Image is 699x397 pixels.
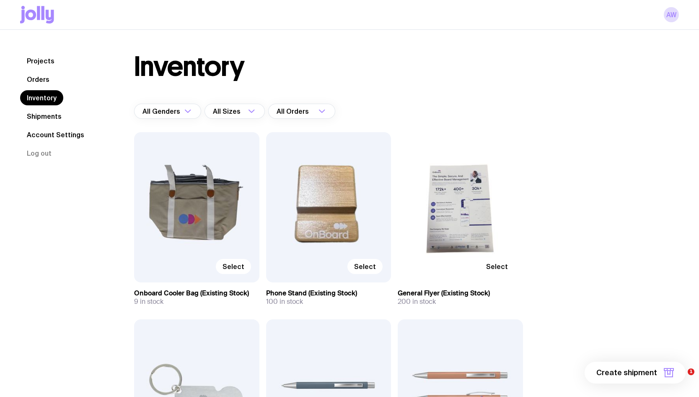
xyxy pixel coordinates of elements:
[311,104,316,119] input: Search for option
[134,298,163,306] span: 9 in stock
[277,104,311,119] span: All Orders
[671,368,691,389] iframe: Intercom live chat
[20,90,63,105] a: Inventory
[242,104,246,119] input: Search for option
[134,53,244,80] h1: Inventory
[268,104,335,119] div: Search for option
[688,368,694,375] span: 1
[398,289,523,298] h3: General Flyer (Existing Stock)
[205,104,265,119] div: Search for option
[142,104,182,119] span: All Genders
[266,298,303,306] span: 100 in stock
[20,72,56,87] a: Orders
[20,127,91,142] a: Account Settings
[20,109,68,124] a: Shipments
[266,289,391,298] h3: Phone Stand (Existing Stock)
[486,262,508,271] span: Select
[134,104,201,119] div: Search for option
[585,362,686,384] button: Create shipment
[398,298,436,306] span: 200 in stock
[134,289,259,298] h3: Onboard Cooler Bag (Existing Stock)
[596,368,657,378] span: Create shipment
[20,53,61,68] a: Projects
[223,262,244,271] span: Select
[354,262,376,271] span: Select
[20,146,58,161] button: Log out
[664,7,679,22] a: AW
[213,104,242,119] span: All Sizes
